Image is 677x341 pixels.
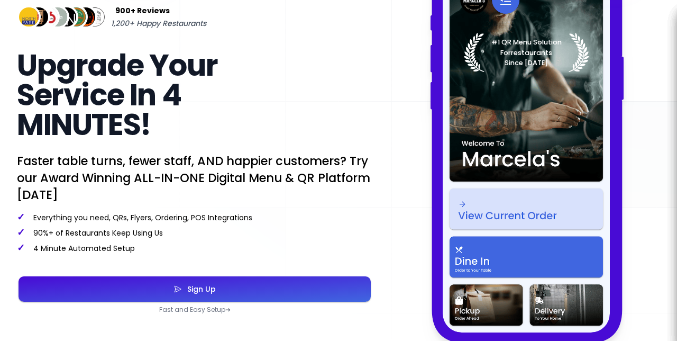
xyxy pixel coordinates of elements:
[464,33,589,72] img: Laurel
[36,5,60,29] img: Review Img
[17,210,25,223] span: ✓
[115,4,170,17] span: 900+ Reviews
[17,44,217,146] span: Upgrade Your Service In 4 MINUTES!
[26,5,50,29] img: Review Img
[83,5,107,29] img: Review Img
[17,227,372,238] p: 90%+ of Restaurants Keep Using Us
[45,5,69,29] img: Review Img
[17,212,372,223] p: Everything you need, QRs, Flyers, Ordering, POS Integrations
[17,5,41,29] img: Review Img
[17,243,372,254] p: 4 Minute Automated Setup
[17,226,25,239] span: ✓
[74,5,98,29] img: Review Img
[17,152,372,203] p: Faster table turns, fewer staff, AND happier customers? Try our Award Winning ALL-IN-ONE Digital ...
[17,306,372,314] p: Fast and Easy Setup ➜
[182,285,216,293] div: Sign Up
[19,276,371,302] button: Sign Up
[65,5,88,29] img: Review Img
[17,241,25,254] span: ✓
[55,5,79,29] img: Review Img
[111,17,206,30] span: 1,200+ Happy Restaurants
